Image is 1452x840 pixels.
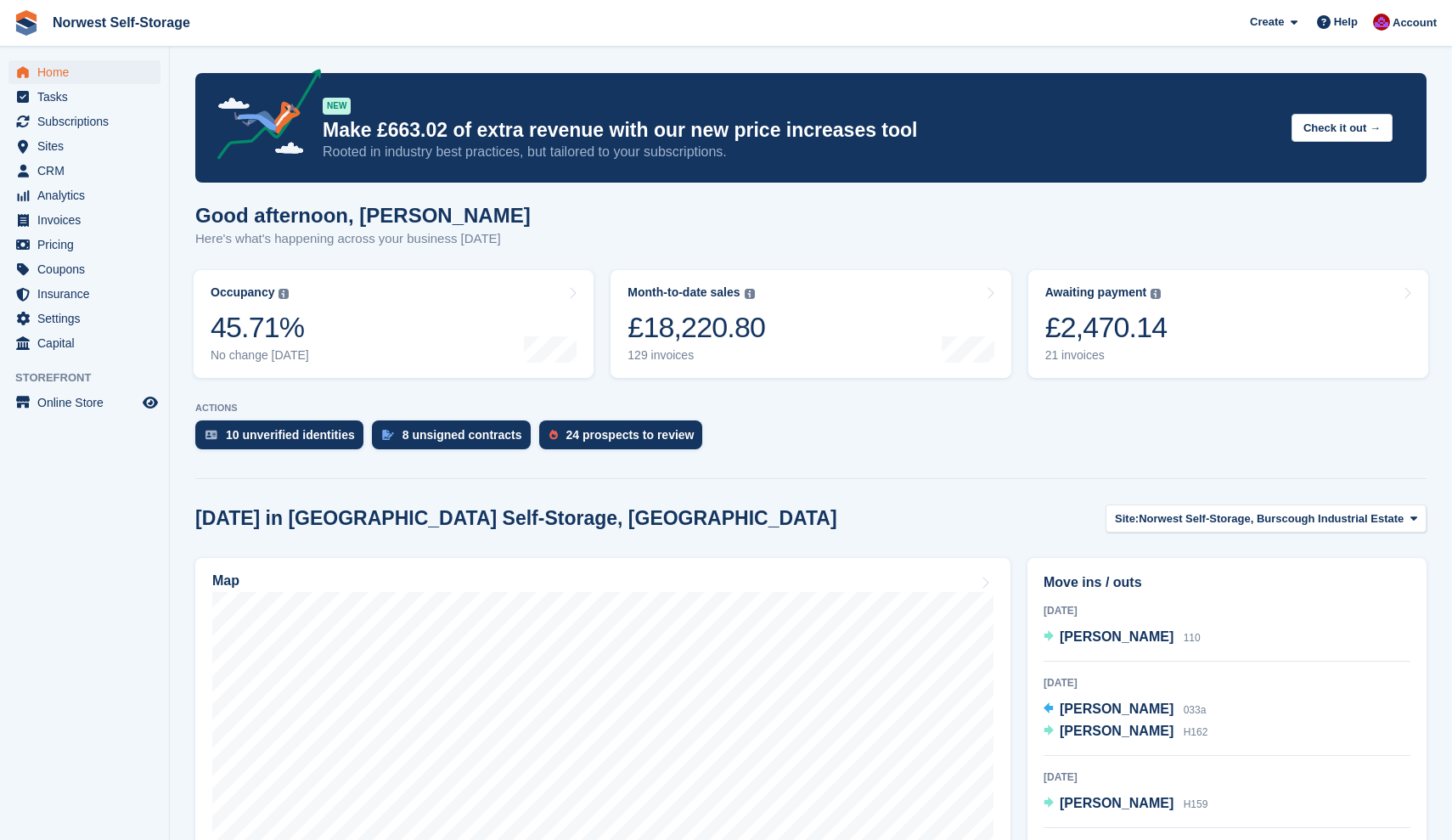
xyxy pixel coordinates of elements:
div: Awaiting payment [1045,285,1147,300]
a: [PERSON_NAME] H159 [1044,793,1207,815]
div: 129 invoices [628,348,765,363]
a: menu [8,391,160,414]
span: Insurance [37,282,139,306]
img: price-adjustments-announcement-icon-8257ccfd72463d97f412b2fc003d46551f7dbcb40ab6d574587a9cd5c0d94... [203,69,322,166]
a: menu [8,208,160,232]
span: Site: [1115,510,1139,527]
a: 10 unverified identities [195,420,372,458]
div: 21 invoices [1045,348,1168,363]
a: menu [8,331,160,355]
h2: [DATE] in [GEOGRAPHIC_DATA] Self-Storage, [GEOGRAPHIC_DATA] [195,507,837,530]
span: CRM [37,159,139,183]
span: Coupons [37,257,139,281]
span: [PERSON_NAME] [1060,724,1173,738]
span: 033a [1184,704,1207,716]
div: £18,220.80 [628,310,765,345]
a: menu [8,183,160,207]
span: Capital [37,331,139,355]
span: H162 [1184,726,1208,738]
a: menu [8,60,160,84]
a: Preview store [140,392,160,413]
img: stora-icon-8386f47178a22dfd0bd8f6a31ec36ba5ce8667c1dd55bd0f319d3a0aa187defe.svg [14,10,39,36]
a: 24 prospects to review [539,420,712,458]
span: Account [1393,14,1437,31]
img: prospect-51fa495bee0391a8d652442698ab0144808aea92771e9ea1ae160a38d050c398.svg [549,430,558,440]
a: menu [8,257,160,281]
div: £2,470.14 [1045,310,1168,345]
a: menu [8,307,160,330]
div: No change [DATE] [211,348,309,363]
img: Daniel Grensinger [1373,14,1390,31]
span: 110 [1184,632,1201,644]
a: [PERSON_NAME] H162 [1044,721,1207,743]
span: Storefront [15,369,169,386]
span: H159 [1184,798,1208,810]
a: Norwest Self-Storage [46,8,197,37]
span: Sites [37,134,139,158]
img: verify_identity-adf6edd0f0f0b5bbfe63781bf79b02c33cf7c696d77639b501bdc392416b5a36.svg [205,430,217,440]
span: Subscriptions [37,110,139,133]
a: menu [8,134,160,158]
span: Online Store [37,391,139,414]
span: Settings [37,307,139,330]
a: 8 unsigned contracts [372,420,539,458]
div: 45.71% [211,310,309,345]
img: icon-info-grey-7440780725fd019a000dd9b08b2336e03edf1995a4989e88bcd33f0948082b44.svg [1151,289,1161,299]
a: Occupancy 45.71% No change [DATE] [194,270,594,378]
p: ACTIONS [195,403,1427,414]
a: menu [8,110,160,133]
div: Month-to-date sales [628,285,740,300]
a: Month-to-date sales £18,220.80 129 invoices [611,270,1010,378]
button: Check it out → [1292,114,1393,142]
div: [DATE] [1044,770,1410,785]
span: [PERSON_NAME] [1060,629,1173,644]
a: [PERSON_NAME] 033a [1044,699,1206,721]
h2: Map [212,573,239,589]
h1: Good afternoon, [PERSON_NAME] [195,204,531,227]
a: menu [8,233,160,257]
a: menu [8,159,160,183]
span: Invoices [37,208,139,232]
span: Home [37,60,139,84]
p: Make £663.02 of extra revenue with our new price increases tool [323,118,1278,143]
span: Help [1334,14,1358,31]
a: menu [8,282,160,306]
a: Awaiting payment £2,470.14 21 invoices [1028,270,1428,378]
span: Analytics [37,183,139,207]
p: Rooted in industry best practices, but tailored to your subscriptions. [323,143,1278,161]
div: 24 prospects to review [566,428,695,442]
div: [DATE] [1044,675,1410,691]
button: Site: Norwest Self-Storage, Burscough Industrial Estate [1106,505,1427,533]
a: [PERSON_NAME] 110 [1044,627,1201,649]
span: [PERSON_NAME] [1060,702,1173,716]
div: NEW [323,98,351,115]
div: [DATE] [1044,603,1410,618]
img: icon-info-grey-7440780725fd019a000dd9b08b2336e03edf1995a4989e88bcd33f0948082b44.svg [279,289,289,299]
span: Norwest Self-Storage, Burscough Industrial Estate [1139,510,1404,527]
div: Occupancy [211,285,274,300]
a: menu [8,85,160,109]
img: contract_signature_icon-13c848040528278c33f63329250d36e43548de30e8caae1d1a13099fd9432cc5.svg [382,430,394,440]
h2: Move ins / outs [1044,572,1410,593]
img: icon-info-grey-7440780725fd019a000dd9b08b2336e03edf1995a4989e88bcd33f0948082b44.svg [745,289,755,299]
span: Create [1250,14,1284,31]
span: [PERSON_NAME] [1060,796,1173,810]
div: 10 unverified identities [226,428,355,442]
div: 8 unsigned contracts [402,428,522,442]
span: Tasks [37,85,139,109]
span: Pricing [37,233,139,257]
p: Here's what's happening across your business [DATE] [195,229,531,249]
